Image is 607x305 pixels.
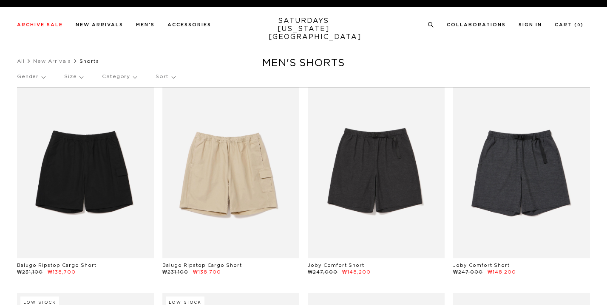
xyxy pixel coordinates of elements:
p: Gender [17,67,45,87]
a: Men's [136,22,155,27]
p: Size [64,67,83,87]
a: Cart (0) [555,22,584,27]
a: Joby Comfort Short [308,263,364,268]
a: Collaborations [447,22,506,27]
a: Joby Comfort Short [453,263,510,268]
span: ₩231,100 [17,270,43,274]
p: Category [102,67,136,87]
span: ₩138,700 [193,270,221,274]
a: All [17,59,25,64]
a: Balugo Ripstop Cargo Short [17,263,96,268]
a: Archive Sale [17,22,63,27]
small: 0 [577,23,581,27]
a: Balugo Ripstop Cargo Short [162,263,242,268]
a: New Arrivals [76,22,123,27]
a: Sign In [519,22,542,27]
span: ₩148,200 [488,270,516,274]
span: ₩148,200 [342,270,371,274]
a: New Arrivals [33,59,71,64]
span: ₩138,700 [48,270,76,274]
span: Shorts [79,59,99,64]
span: ₩247,000 [308,270,338,274]
span: ₩231,100 [162,270,188,274]
p: Sort [156,67,175,87]
a: SATURDAYS[US_STATE][GEOGRAPHIC_DATA] [269,17,339,41]
a: Accessories [167,22,211,27]
span: ₩247,000 [453,270,483,274]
